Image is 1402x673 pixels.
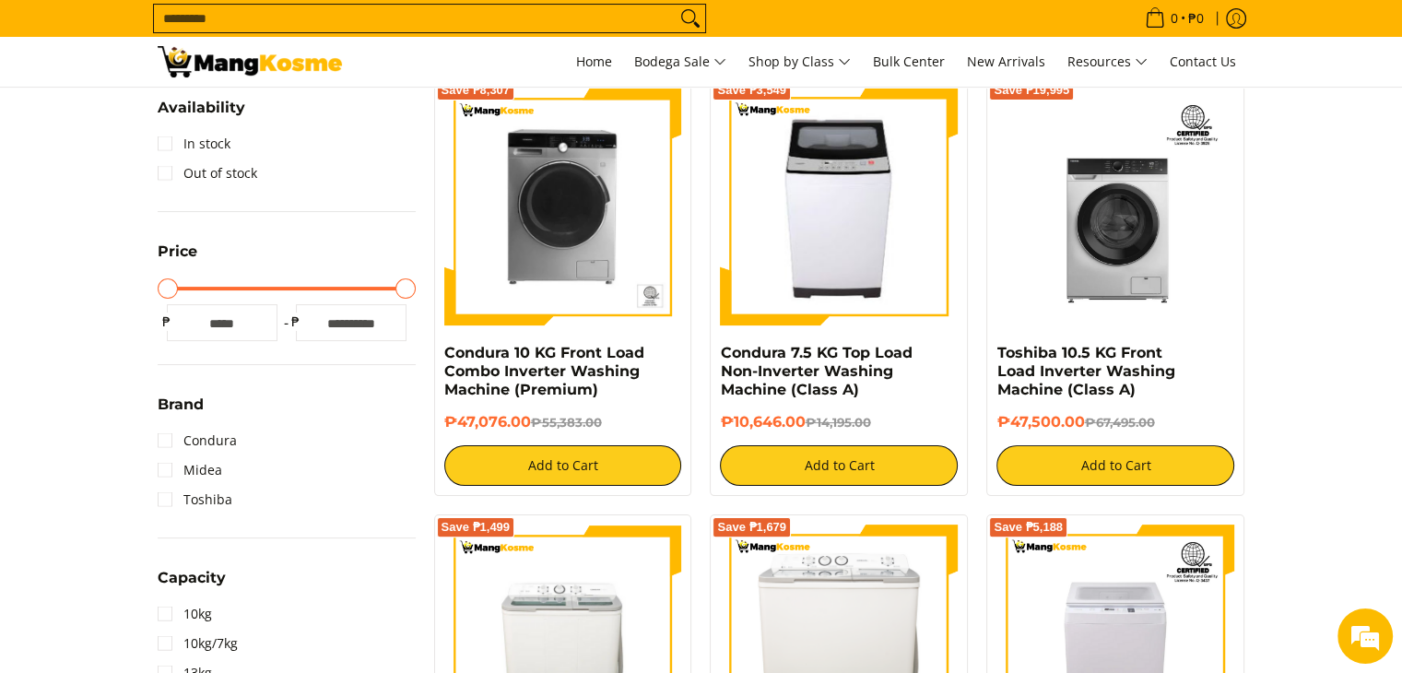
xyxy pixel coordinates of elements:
a: Condura 10 KG Front Load Combo Inverter Washing Machine (Premium) [444,344,644,398]
span: • [1139,8,1209,29]
span: Price [158,244,197,259]
summary: Open [158,244,197,273]
span: Home [576,53,612,70]
a: Home [567,37,621,87]
a: In stock [158,129,230,159]
button: Add to Cart [444,445,682,486]
a: Condura 7.5 KG Top Load Non-Inverter Washing Machine (Class A) [720,344,912,398]
span: Save ₱1,499 [442,522,511,533]
span: Contact Us [1170,53,1236,70]
summary: Open [158,100,245,129]
a: Bulk Center [864,37,954,87]
a: Out of stock [158,159,257,188]
a: Resources [1058,37,1157,87]
a: Condura [158,426,237,455]
a: Midea [158,455,222,485]
span: ₱ [287,313,305,331]
button: Search [676,5,705,32]
span: Availability [158,100,245,115]
a: Shop by Class [739,37,860,87]
span: Brand [158,397,204,412]
h6: ₱10,646.00 [720,413,958,431]
img: condura-7.5kg-topload-non-inverter-washing-machine-class-c-full-view-mang-kosme [728,88,951,325]
span: Save ₱19,995 [994,85,1069,96]
del: ₱67,495.00 [1084,415,1154,430]
a: 10kg [158,599,212,629]
h6: ₱47,076.00 [444,413,682,431]
span: Shop by Class [748,51,851,74]
span: New Arrivals [967,53,1045,70]
span: Capacity [158,571,226,585]
span: Save ₱3,549 [717,85,786,96]
button: Add to Cart [996,445,1234,486]
summary: Open [158,397,204,426]
span: Resources [1067,51,1148,74]
a: Toshiba [158,485,232,514]
span: Bodega Sale [634,51,726,74]
del: ₱55,383.00 [531,415,602,430]
span: ₱0 [1185,12,1207,25]
summary: Open [158,571,226,599]
a: Contact Us [1160,37,1245,87]
span: Save ₱8,307 [442,85,511,96]
img: Condura 10 KG Front Load Combo Inverter Washing Machine (Premium) [444,88,682,325]
a: 10kg/7kg [158,629,238,658]
img: Washing Machines l Mang Kosme: Home Appliances Warehouse Sale Partner [158,46,342,77]
a: Bodega Sale [625,37,736,87]
nav: Main Menu [360,37,1245,87]
span: 0 [1168,12,1181,25]
span: ₱ [158,313,176,331]
span: Save ₱1,679 [717,522,786,533]
img: Toshiba 10.5 KG Front Load Inverter Washing Machine (Class A) [996,88,1234,325]
a: Toshiba 10.5 KG Front Load Inverter Washing Machine (Class A) [996,344,1174,398]
span: Bulk Center [873,53,945,70]
del: ₱14,195.00 [805,415,870,430]
a: New Arrivals [958,37,1054,87]
h6: ₱47,500.00 [996,413,1234,431]
button: Add to Cart [720,445,958,486]
span: Save ₱5,188 [994,522,1063,533]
